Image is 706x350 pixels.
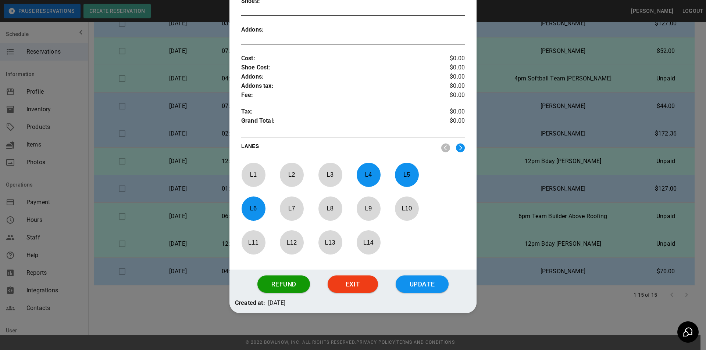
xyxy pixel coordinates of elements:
p: Shoe Cost : [241,63,428,72]
p: Created at: [235,299,265,308]
p: L 12 [279,234,304,251]
p: $0.00 [428,116,465,127]
p: $0.00 [428,82,465,91]
p: [DATE] [268,299,286,308]
button: Update [396,275,449,293]
p: L 11 [241,234,265,251]
p: L 9 [356,200,381,217]
p: L 10 [395,200,419,217]
p: L 3 [318,166,342,183]
p: Addons tax : [241,82,428,91]
p: $0.00 [428,72,465,82]
p: LANES [241,142,435,153]
img: right.svg [456,143,465,152]
img: nav_left.svg [441,143,450,152]
p: L 4 [356,166,381,183]
p: L 2 [279,166,304,183]
p: Addons : [241,25,297,35]
p: L 8 [318,200,342,217]
p: Cost : [241,54,428,63]
p: L 1 [241,166,265,183]
p: $0.00 [428,91,465,100]
p: L 13 [318,234,342,251]
p: $0.00 [428,54,465,63]
p: L 5 [395,166,419,183]
p: $0.00 [428,107,465,116]
p: $0.00 [428,63,465,72]
p: Fee : [241,91,428,100]
p: Grand Total : [241,116,428,127]
p: L 6 [241,200,265,217]
button: Refund [257,275,310,293]
p: L 14 [356,234,381,251]
p: Tax : [241,107,428,116]
button: Exit [328,275,378,293]
p: Addons : [241,72,428,82]
p: L 7 [279,200,304,217]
